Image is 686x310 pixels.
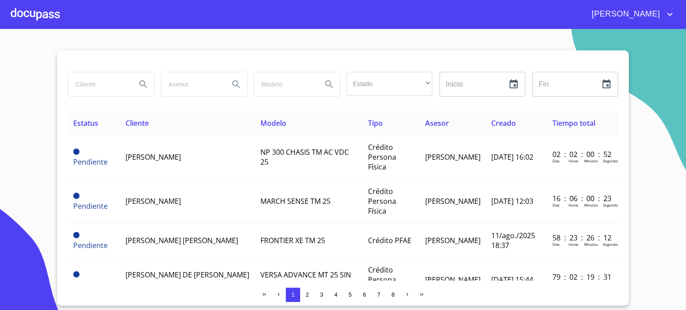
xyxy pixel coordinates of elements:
[73,149,79,155] span: Pendiente
[368,265,396,294] span: Crédito Persona Física
[552,272,613,282] p: 79 : 02 : 19 : 31
[318,74,340,95] button: Search
[73,193,79,199] span: Pendiente
[260,236,325,245] span: FRONTIER XE TM 25
[125,118,149,128] span: Cliente
[425,275,481,285] span: [PERSON_NAME]
[260,147,349,167] span: NP 300 CHASIS TM AC VDC 25
[569,203,578,207] p: Horas
[603,158,619,163] p: Segundos
[320,291,323,298] span: 3
[347,72,432,96] div: ​
[552,233,613,243] p: 58 : 23 : 26 : 12
[300,288,314,302] button: 2
[305,291,309,298] span: 2
[73,232,79,238] span: Pendiente
[125,236,238,245] span: [PERSON_NAME] [PERSON_NAME]
[491,196,533,206] span: [DATE] 12:03
[552,203,560,207] p: Dias
[552,242,560,247] p: Dias
[585,7,665,21] span: [PERSON_NAME]
[368,186,396,216] span: Crédito Persona Física
[348,291,351,298] span: 5
[585,7,675,21] button: account of current user
[363,291,366,298] span: 6
[291,291,294,298] span: 1
[377,291,380,298] span: 7
[161,72,222,96] input: search
[357,288,372,302] button: 6
[584,158,598,163] p: Minutos
[125,196,181,206] span: [PERSON_NAME]
[372,288,386,302] button: 7
[73,280,108,289] span: Pendiente
[125,152,181,162] span: [PERSON_NAME]
[552,149,613,159] p: 02 : 02 : 00 : 52
[584,203,598,207] p: Minutos
[491,275,533,285] span: [DATE] 15:44
[603,203,619,207] p: Segundos
[491,231,535,250] span: 11/ago./2025 18:37
[425,118,449,128] span: Asesor
[286,288,300,302] button: 1
[368,142,396,172] span: Crédito Persona Física
[260,270,351,289] span: VERSA ADVANCE MT 25 SIN ACC
[73,118,98,128] span: Estatus
[552,194,613,203] p: 16 : 06 : 00 : 23
[133,74,154,95] button: Search
[73,157,108,167] span: Pendiente
[425,152,481,162] span: [PERSON_NAME]
[386,288,400,302] button: 8
[368,118,383,128] span: Tipo
[73,201,108,211] span: Pendiente
[68,72,129,96] input: search
[603,242,619,247] p: Segundos
[125,270,249,289] span: [PERSON_NAME] DE [PERSON_NAME] ROMAN
[73,271,79,277] span: Pendiente
[491,118,516,128] span: Creado
[584,242,598,247] p: Minutos
[425,196,481,206] span: [PERSON_NAME]
[329,288,343,302] button: 4
[334,291,337,298] span: 4
[260,196,330,206] span: MARCH SENSE TM 25
[368,236,411,245] span: Crédito PFAE
[491,152,533,162] span: [DATE] 16:02
[254,72,315,96] input: search
[314,288,329,302] button: 3
[569,242,578,247] p: Horas
[552,158,560,163] p: Dias
[73,240,108,250] span: Pendiente
[391,291,394,298] span: 8
[425,236,481,245] span: [PERSON_NAME]
[226,74,247,95] button: Search
[343,288,357,302] button: 5
[552,118,595,128] span: Tiempo total
[569,158,578,163] p: Horas
[260,118,286,128] span: Modelo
